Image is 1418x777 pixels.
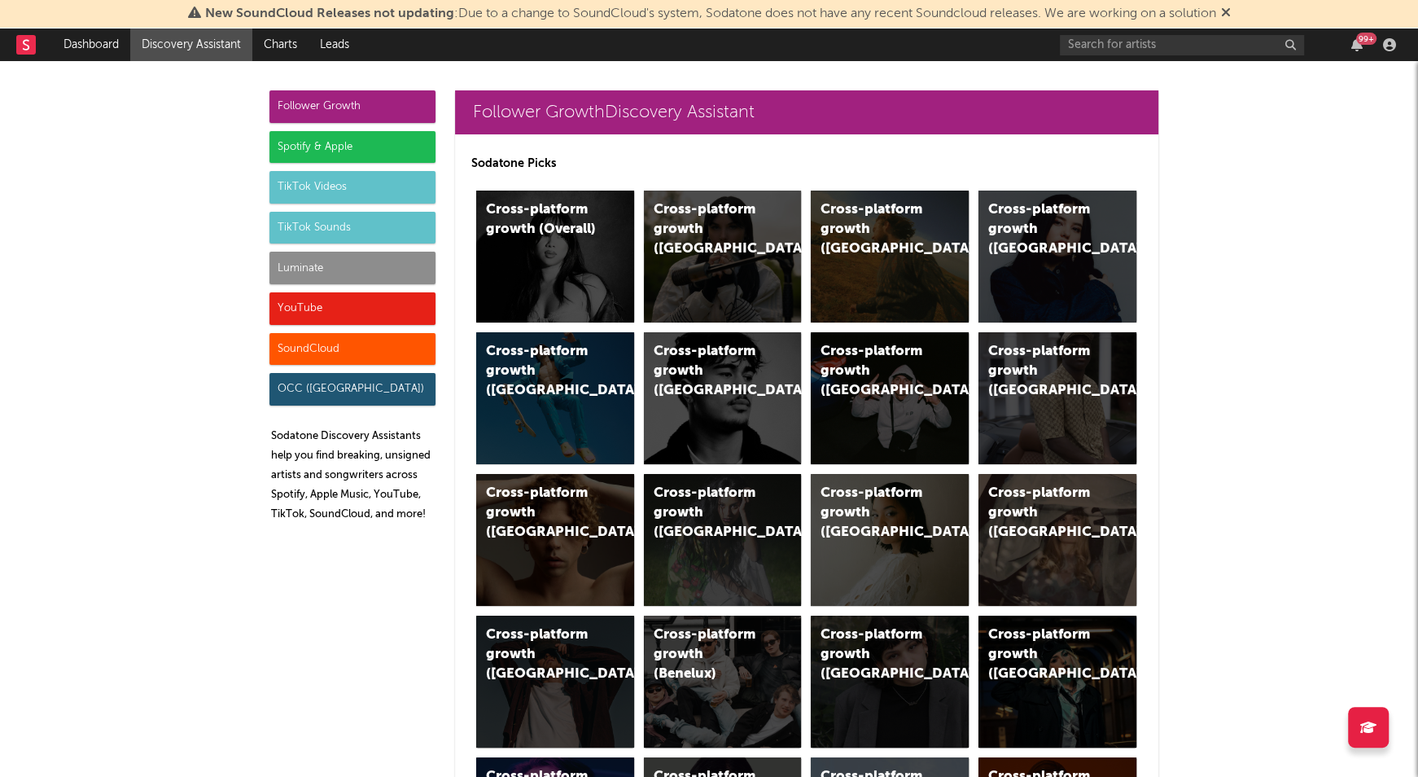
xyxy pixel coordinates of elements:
[269,373,435,406] div: OCC ([GEOGRAPHIC_DATA])
[654,342,764,401] div: Cross-platform growth ([GEOGRAPHIC_DATA])
[644,474,802,606] a: Cross-platform growth ([GEOGRAPHIC_DATA])
[654,200,764,259] div: Cross-platform growth ([GEOGRAPHIC_DATA])
[269,252,435,284] div: Luminate
[811,332,969,464] a: Cross-platform growth ([GEOGRAPHIC_DATA]/GSA)
[988,342,1099,401] div: Cross-platform growth ([GEOGRAPHIC_DATA])
[476,474,634,606] a: Cross-platform growth ([GEOGRAPHIC_DATA])
[978,332,1136,464] a: Cross-platform growth ([GEOGRAPHIC_DATA])
[978,616,1136,748] a: Cross-platform growth ([GEOGRAPHIC_DATA])
[988,626,1099,684] div: Cross-platform growth ([GEOGRAPHIC_DATA])
[821,342,931,401] div: Cross-platform growth ([GEOGRAPHIC_DATA]/GSA)
[471,154,1142,173] p: Sodatone Picks
[269,171,435,204] div: TikTok Videos
[269,131,435,164] div: Spotify & Apple
[252,29,309,61] a: Charts
[978,191,1136,323] a: Cross-platform growth ([GEOGRAPHIC_DATA])
[309,29,361,61] a: Leads
[269,292,435,325] div: YouTube
[271,427,435,525] p: Sodatone Discovery Assistants help you find breaking, unsigned artists and songwriters across Spo...
[978,474,1136,606] a: Cross-platform growth ([GEOGRAPHIC_DATA])
[644,191,802,323] a: Cross-platform growth ([GEOGRAPHIC_DATA])
[811,474,969,606] a: Cross-platform growth ([GEOGRAPHIC_DATA])
[205,7,1216,20] span: : Due to a change to SoundCloud's system, Sodatone does not have any recent Soundcloud releases. ...
[811,191,969,323] a: Cross-platform growth ([GEOGRAPHIC_DATA])
[486,200,597,239] div: Cross-platform growth (Overall)
[269,90,435,123] div: Follower Growth
[476,191,634,323] a: Cross-platform growth (Overall)
[1060,35,1304,55] input: Search for artists
[269,212,435,244] div: TikTok Sounds
[476,616,634,748] a: Cross-platform growth ([GEOGRAPHIC_DATA])
[1356,33,1376,45] div: 99 +
[644,616,802,748] a: Cross-platform growth (Benelux)
[654,626,764,684] div: Cross-platform growth (Benelux)
[52,29,130,61] a: Dashboard
[486,484,597,542] div: Cross-platform growth ([GEOGRAPHIC_DATA])
[486,342,597,401] div: Cross-platform growth ([GEOGRAPHIC_DATA])
[654,484,764,542] div: Cross-platform growth ([GEOGRAPHIC_DATA])
[130,29,252,61] a: Discovery Assistant
[644,332,802,464] a: Cross-platform growth ([GEOGRAPHIC_DATA])
[486,626,597,684] div: Cross-platform growth ([GEOGRAPHIC_DATA])
[821,484,931,542] div: Cross-platform growth ([GEOGRAPHIC_DATA])
[988,200,1099,259] div: Cross-platform growth ([GEOGRAPHIC_DATA])
[1351,38,1363,51] button: 99+
[476,332,634,464] a: Cross-platform growth ([GEOGRAPHIC_DATA])
[205,7,454,20] span: New SoundCloud Releases not updating
[811,616,969,748] a: Cross-platform growth ([GEOGRAPHIC_DATA])
[455,90,1158,134] a: Follower GrowthDiscovery Assistant
[988,484,1099,542] div: Cross-platform growth ([GEOGRAPHIC_DATA])
[1221,7,1231,20] span: Dismiss
[269,333,435,366] div: SoundCloud
[821,626,931,684] div: Cross-platform growth ([GEOGRAPHIC_DATA])
[821,200,931,259] div: Cross-platform growth ([GEOGRAPHIC_DATA])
